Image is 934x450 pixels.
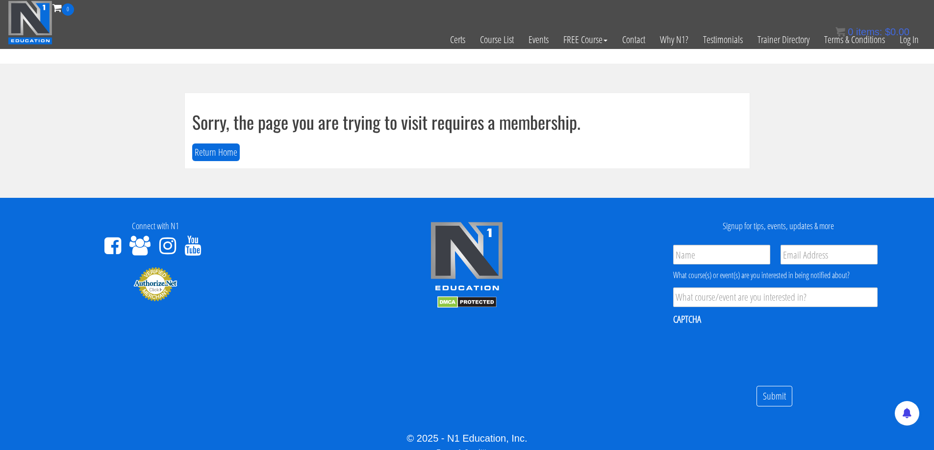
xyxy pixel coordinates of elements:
[133,266,177,302] img: Authorize.Net Merchant - Click to Verify
[630,221,927,231] h4: Signup for tips, events, updates & more
[856,26,882,37] span: items:
[8,0,52,45] img: n1-education
[7,221,304,231] h4: Connect with N1
[62,3,74,16] span: 0
[473,16,521,64] a: Course List
[521,16,556,64] a: Events
[757,386,792,407] input: Submit
[7,431,927,446] div: © 2025 - N1 Education, Inc.
[430,221,504,294] img: n1-edu-logo
[52,1,74,14] a: 0
[437,296,497,308] img: DMCA.com Protection Status
[885,26,909,37] bdi: 0.00
[556,16,615,64] a: FREE Course
[848,26,853,37] span: 0
[192,112,742,132] h1: Sorry, the page you are trying to visit requires a membership.
[673,245,770,264] input: Name
[673,313,701,326] label: CAPTCHA
[835,27,845,37] img: icon11.png
[750,16,817,64] a: Trainer Directory
[835,26,909,37] a: 0 items: $0.00
[653,16,696,64] a: Why N1?
[192,143,240,162] button: Return Home
[673,332,822,370] iframe: reCAPTCHA
[885,26,890,37] span: $
[615,16,653,64] a: Contact
[673,287,878,307] input: What course/event are you interested in?
[443,16,473,64] a: Certs
[817,16,892,64] a: Terms & Conditions
[781,245,878,264] input: Email Address
[892,16,926,64] a: Log In
[673,269,878,281] div: What course(s) or event(s) are you interested in being notified about?
[696,16,750,64] a: Testimonials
